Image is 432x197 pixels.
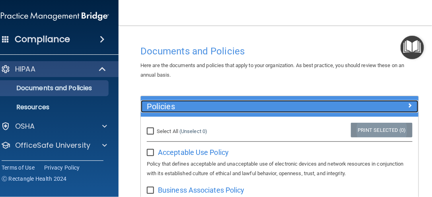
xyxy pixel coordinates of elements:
a: Policies [147,100,413,113]
span: Ⓒ Rectangle Health 2024 [2,175,67,183]
a: HIPAA [1,64,107,74]
a: OfficeSafe University [1,141,107,150]
a: Settings [1,160,107,169]
span: Here are the documents and policies that apply to your organization. As best practice, you should... [140,62,405,78]
p: HIPAA [15,64,35,74]
a: Print Selected (0) [351,123,413,137]
h4: Compliance [15,34,70,45]
h5: Policies [147,102,343,111]
a: OSHA [1,122,107,131]
img: PMB logo [1,8,109,24]
button: Open Resource Center [401,36,424,59]
input: Select All (Unselect 0) [147,128,156,135]
p: Policy that defines acceptable and unacceptable use of electronic devices and network resources i... [147,159,413,178]
span: Acceptable Use Policy [158,148,229,156]
a: (Unselect 0) [179,128,207,134]
a: Privacy Policy [44,164,80,172]
a: Terms of Use [2,164,35,172]
p: OfficeSafe University [15,141,90,150]
span: Business Associates Policy [158,186,245,194]
span: Select All [157,128,178,134]
h4: Documents and Policies [140,46,419,56]
p: Settings [15,160,45,169]
p: OSHA [15,122,35,131]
